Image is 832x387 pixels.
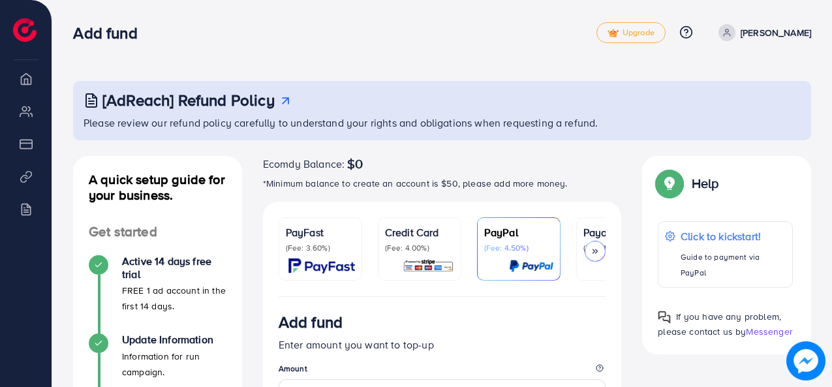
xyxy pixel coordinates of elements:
[279,363,606,379] legend: Amount
[746,325,792,338] span: Messenger
[596,22,666,43] a: tickUpgrade
[509,258,553,273] img: card
[73,172,242,203] h4: A quick setup guide for your business.
[73,23,147,42] h3: Add fund
[658,310,781,338] span: If you have any problem, please contact us by
[263,156,345,172] span: Ecomdy Balance:
[608,28,655,38] span: Upgrade
[73,224,242,240] h4: Get started
[286,243,355,253] p: (Fee: 3.60%)
[741,25,811,40] p: [PERSON_NAME]
[84,115,803,131] p: Please review our refund policy carefully to understand your rights and obligations when requesti...
[713,24,811,41] a: [PERSON_NAME]
[286,224,355,240] p: PayFast
[288,258,355,273] img: card
[608,29,619,38] img: tick
[13,18,37,42] img: logo
[786,341,825,380] img: image
[681,228,786,244] p: Click to kickstart!
[347,156,363,172] span: $0
[484,243,553,253] p: (Fee: 4.50%)
[403,258,454,273] img: card
[279,337,606,352] p: Enter amount you want to top-up
[73,255,242,333] li: Active 14 days free trial
[583,243,653,253] p: (Fee: 1.00%)
[583,224,653,240] p: Payoneer
[658,172,681,195] img: Popup guide
[681,249,786,281] p: Guide to payment via PayPal
[263,176,622,191] p: *Minimum balance to create an account is $50, please add more money.
[102,91,275,110] h3: [AdReach] Refund Policy
[122,255,226,280] h4: Active 14 days free trial
[385,243,454,253] p: (Fee: 4.00%)
[658,311,671,324] img: Popup guide
[385,224,454,240] p: Credit Card
[484,224,553,240] p: PayPal
[279,313,343,332] h3: Add fund
[122,348,226,380] p: Information for run campaign.
[122,283,226,314] p: FREE 1 ad account in the first 14 days.
[692,176,719,191] p: Help
[122,333,226,346] h4: Update Information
